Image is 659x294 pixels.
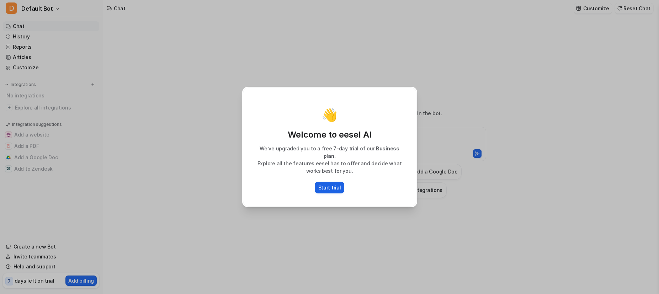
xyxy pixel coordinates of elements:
p: We’ve upgraded you to a free 7-day trial of our [250,145,409,160]
p: 👋 [321,108,338,122]
p: Explore all the features eesel has to offer and decide what works best for you. [250,160,409,175]
p: Start trial [318,184,341,191]
button: Start trial [315,182,345,193]
p: Welcome to eesel AI [250,129,409,140]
